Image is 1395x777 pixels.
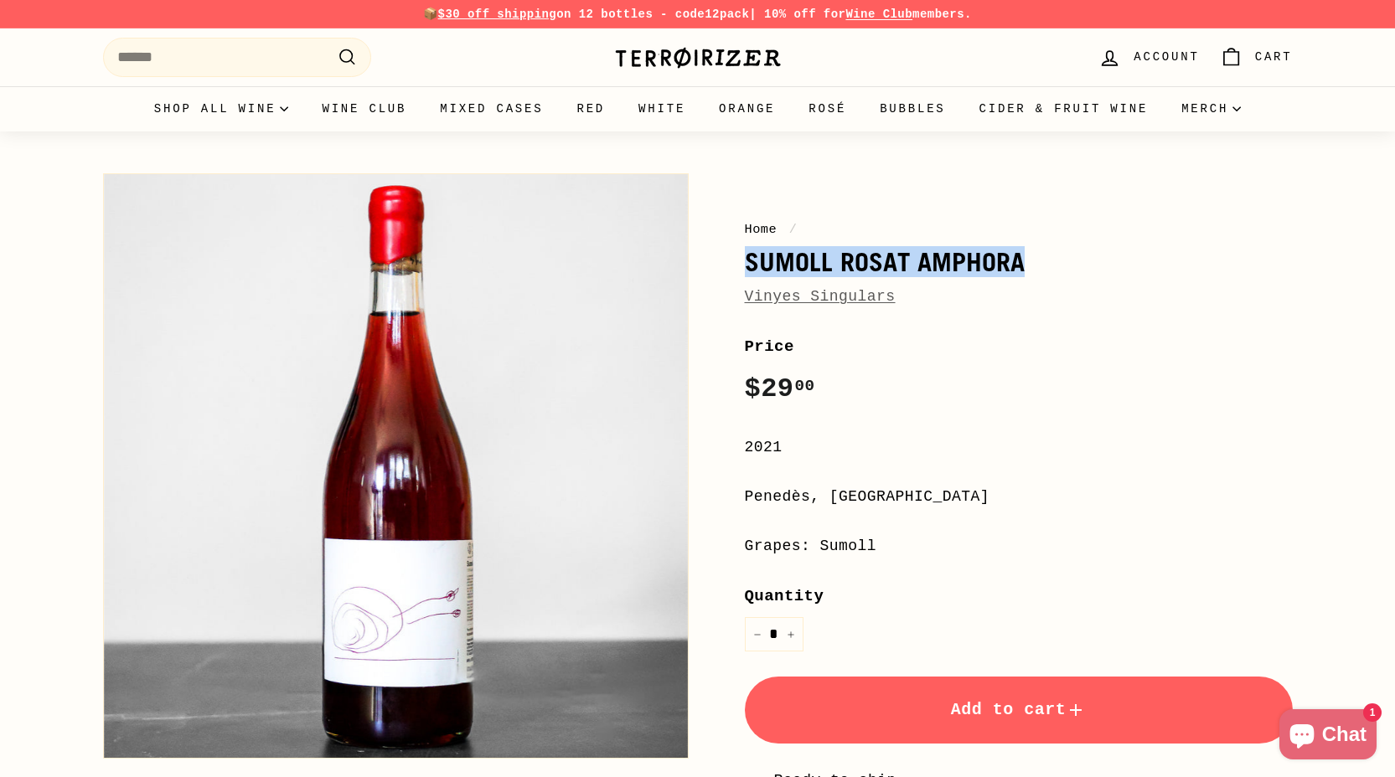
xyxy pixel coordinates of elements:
[745,485,1293,509] div: Penedès, [GEOGRAPHIC_DATA]
[745,334,1293,359] label: Price
[1210,33,1303,82] a: Cart
[702,86,792,131] a: Orange
[423,86,560,131] a: Mixed Cases
[1165,86,1258,131] summary: Merch
[745,584,1293,609] label: Quantity
[705,8,749,21] strong: 12pack
[745,248,1293,276] h1: Sumoll Rosat Amphora
[1088,33,1209,82] a: Account
[137,86,306,131] summary: Shop all wine
[745,222,778,237] a: Home
[778,617,803,651] button: Increase item quantity by one
[951,700,1087,719] span: Add to cart
[794,377,814,395] sup: 00
[70,86,1326,131] div: Primary
[438,8,557,21] span: $30 off shipping
[863,86,962,131] a: Bubbles
[745,617,803,651] input: quantity
[745,534,1293,558] div: Grapes: Sumoll
[103,5,1293,23] p: 📦 on 12 bottles - code | 10% off for members.
[745,617,770,651] button: Reduce item quantity by one
[305,86,423,131] a: Wine Club
[1134,48,1199,66] span: Account
[963,86,1165,131] a: Cider & Fruit Wine
[845,8,912,21] a: Wine Club
[792,86,863,131] a: Rosé
[745,677,1293,744] button: Add to cart
[1255,48,1293,66] span: Cart
[1274,709,1382,764] inbox-online-store-chat: Shopify online store chat
[622,86,702,131] a: White
[785,222,802,237] span: /
[745,219,1293,239] nav: breadcrumbs
[745,288,896,305] a: Vinyes Singulars
[745,373,815,404] span: $29
[745,435,1293,460] div: 2021
[560,86,622,131] a: Red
